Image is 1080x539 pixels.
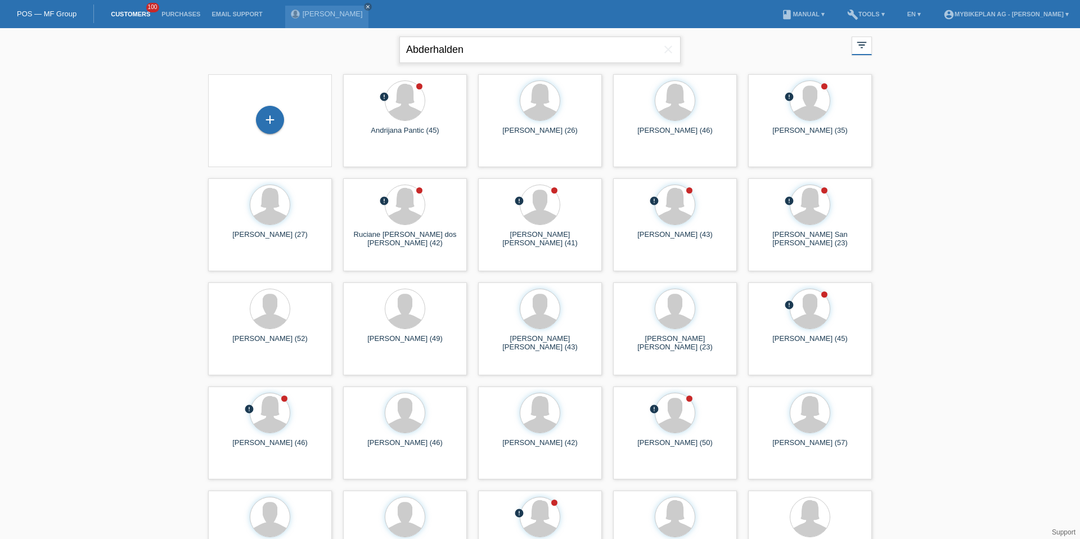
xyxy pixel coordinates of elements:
i: error [379,196,389,206]
i: error [784,92,794,102]
div: [PERSON_NAME] (42) [487,438,593,456]
div: [PERSON_NAME] (50) [622,438,728,456]
div: unconfirmed, pending [649,196,659,208]
div: [PERSON_NAME] [PERSON_NAME] (41) [487,230,593,248]
i: error [784,300,794,310]
div: [PERSON_NAME] (46) [352,438,458,456]
a: [PERSON_NAME] [303,10,363,18]
div: [PERSON_NAME] (27) [217,230,323,248]
a: account_circleMybikeplan AG - [PERSON_NAME] ▾ [938,11,1074,17]
i: filter_list [856,39,868,51]
i: error [649,196,659,206]
div: [PERSON_NAME] (26) [487,126,593,144]
a: Support [1052,528,1075,536]
a: Customers [105,11,156,17]
div: [PERSON_NAME] (43) [622,230,728,248]
i: error [514,196,524,206]
div: [PERSON_NAME] (49) [352,334,458,352]
div: [PERSON_NAME] (35) [757,126,863,144]
div: unconfirmed, pending [784,196,794,208]
div: [PERSON_NAME] (52) [217,334,323,352]
div: [PERSON_NAME] (46) [217,438,323,456]
a: Email Support [206,11,268,17]
div: [PERSON_NAME] San [PERSON_NAME] (23) [757,230,863,248]
i: error [379,92,389,102]
div: unconfirmed, pending [784,92,794,104]
div: [PERSON_NAME] (46) [622,126,728,144]
span: 100 [146,3,160,12]
div: unconfirmed, pending [379,92,389,104]
div: Add customer [256,110,283,129]
div: [PERSON_NAME] (57) [757,438,863,456]
i: error [244,404,254,414]
i: error [649,404,659,414]
div: [PERSON_NAME] [PERSON_NAME] (23) [622,334,728,352]
i: close [365,4,371,10]
div: [PERSON_NAME] (45) [757,334,863,352]
input: Search... [399,37,681,63]
i: close [661,43,675,56]
div: unconfirmed, pending [649,404,659,416]
a: EN ▾ [902,11,926,17]
div: [PERSON_NAME] [PERSON_NAME] (43) [487,334,593,352]
i: account_circle [943,9,955,20]
a: bookManual ▾ [776,11,830,17]
div: unconfirmed, pending [784,300,794,312]
div: unconfirmed, pending [244,404,254,416]
i: book [781,9,793,20]
a: POS — MF Group [17,10,76,18]
i: build [847,9,858,20]
div: Andrijana Pantic (45) [352,126,458,144]
div: unconfirmed, pending [514,508,524,520]
div: unconfirmed, pending [514,196,524,208]
div: unconfirmed, pending [379,196,389,208]
a: close [364,3,372,11]
i: error [514,508,524,518]
a: Purchases [156,11,206,17]
div: Ruciane [PERSON_NAME] dos [PERSON_NAME] (42) [352,230,458,248]
i: error [784,196,794,206]
a: buildTools ▾ [841,11,890,17]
